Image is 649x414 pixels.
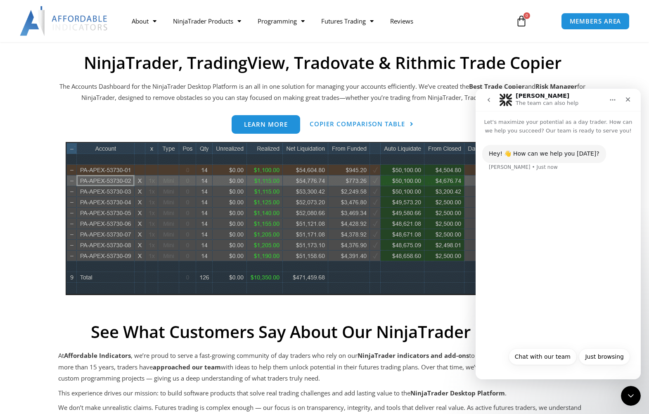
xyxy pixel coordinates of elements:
img: wideview8 28 2 | Affordable Indicators – NinjaTrader [66,142,579,295]
iframe: Intercom live chat [621,386,641,406]
strong: Affordable Indicators [64,351,131,360]
a: Futures Trading [313,12,382,31]
a: About [123,12,165,31]
strong: NinjaTrader indicators and add-ons [358,351,469,360]
b: Best Trade Copier [469,82,525,90]
p: The Accounts Dashboard for the NinjaTrader Desktop Platform is an all in one solution for managin... [58,81,587,104]
span: MEMBERS AREA [570,18,621,24]
span: Copier Comparison Table [310,121,405,127]
span: Learn more [244,121,288,128]
span: 0 [523,12,530,19]
a: Copier Comparison Table [310,115,414,134]
p: At , we’re proud to serve a fast-growing community of day traders who rely on our to improve thei... [58,350,587,385]
a: NinjaTrader Products [165,12,249,31]
iframe: Intercom live chat [476,89,641,379]
a: Reviews [382,12,422,31]
strong: Risk Manager [535,82,577,90]
a: Programming [249,12,313,31]
h2: NinjaTrader, TradingView, Tradovate & Rithmic Trade Copier [58,53,587,73]
strong: NinjaTrader Desktop Platform [410,389,505,397]
a: Learn more [232,115,300,134]
nav: Menu [123,12,507,31]
strong: approached our team [153,363,221,371]
h2: See What Customers Say About Our NinjaTrader Indicators [58,322,587,342]
a: 0 [503,9,540,33]
img: LogoAI | Affordable Indicators – NinjaTrader [20,6,109,36]
a: MEMBERS AREA [561,13,630,30]
p: This experience drives our mission: to build software products that solve real trading challenges... [58,388,587,399]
